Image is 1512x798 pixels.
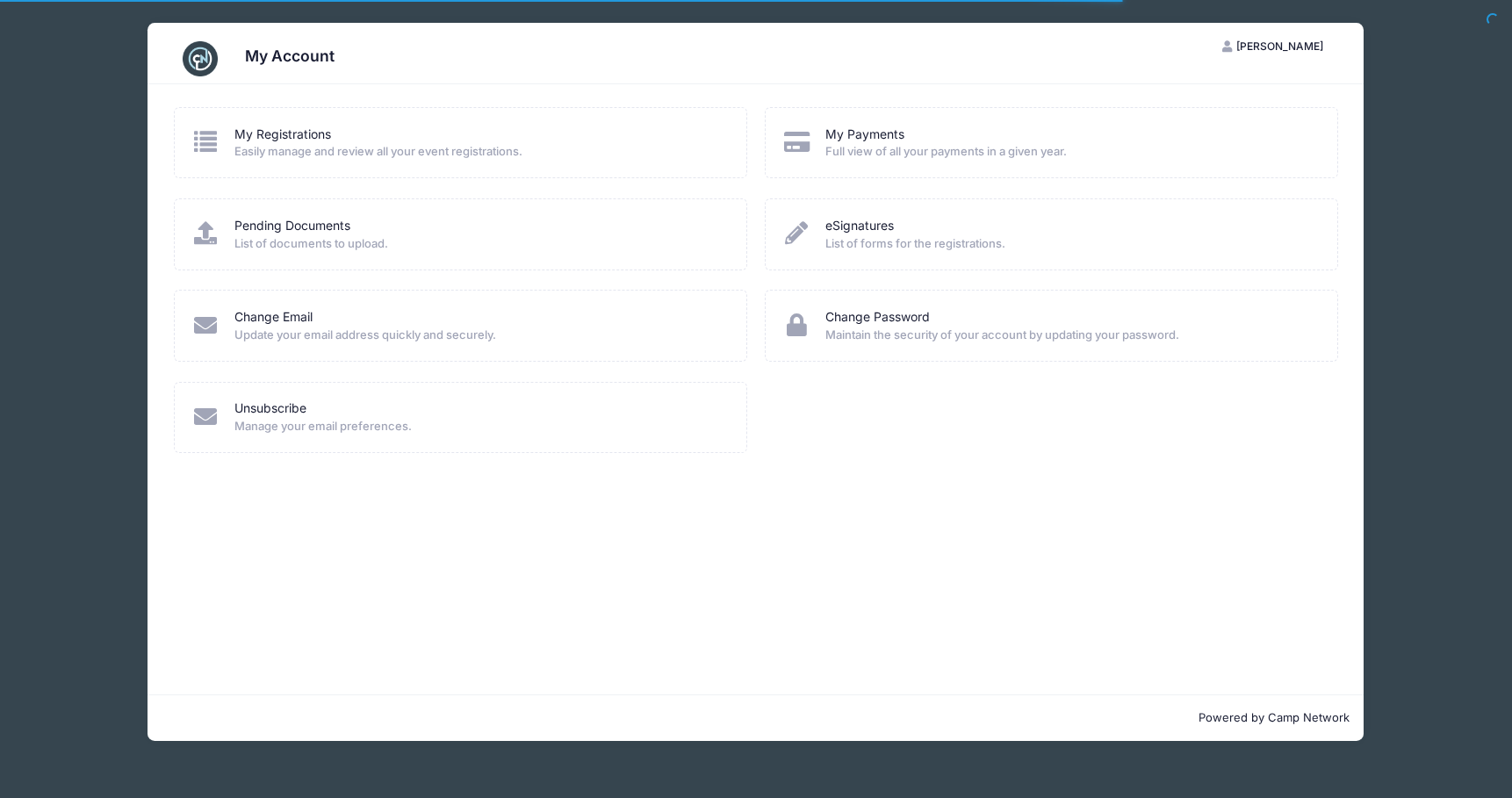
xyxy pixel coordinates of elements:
h3: My Account [245,47,335,65]
a: Change Email [234,308,313,327]
a: Pending Documents [234,217,350,235]
span: Maintain the security of your account by updating your password. [825,327,1314,344]
a: Unsubscribe [234,399,306,418]
span: List of documents to upload. [234,235,724,253]
button: [PERSON_NAME] [1206,32,1338,61]
a: eSignatures [825,217,894,235]
span: List of forms for the registrations. [825,235,1314,253]
a: Change Password [825,308,930,327]
span: [PERSON_NAME] [1236,40,1323,53]
p: Powered by Camp Network [162,709,1350,727]
span: Easily manage and review all your event registrations. [234,143,724,161]
span: Update your email address quickly and securely. [234,327,724,344]
a: My Registrations [234,126,331,144]
span: Full view of all your payments in a given year. [825,143,1314,161]
a: My Payments [825,126,904,144]
span: Manage your email preferences. [234,418,724,435]
img: CampNetwork [183,41,218,76]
